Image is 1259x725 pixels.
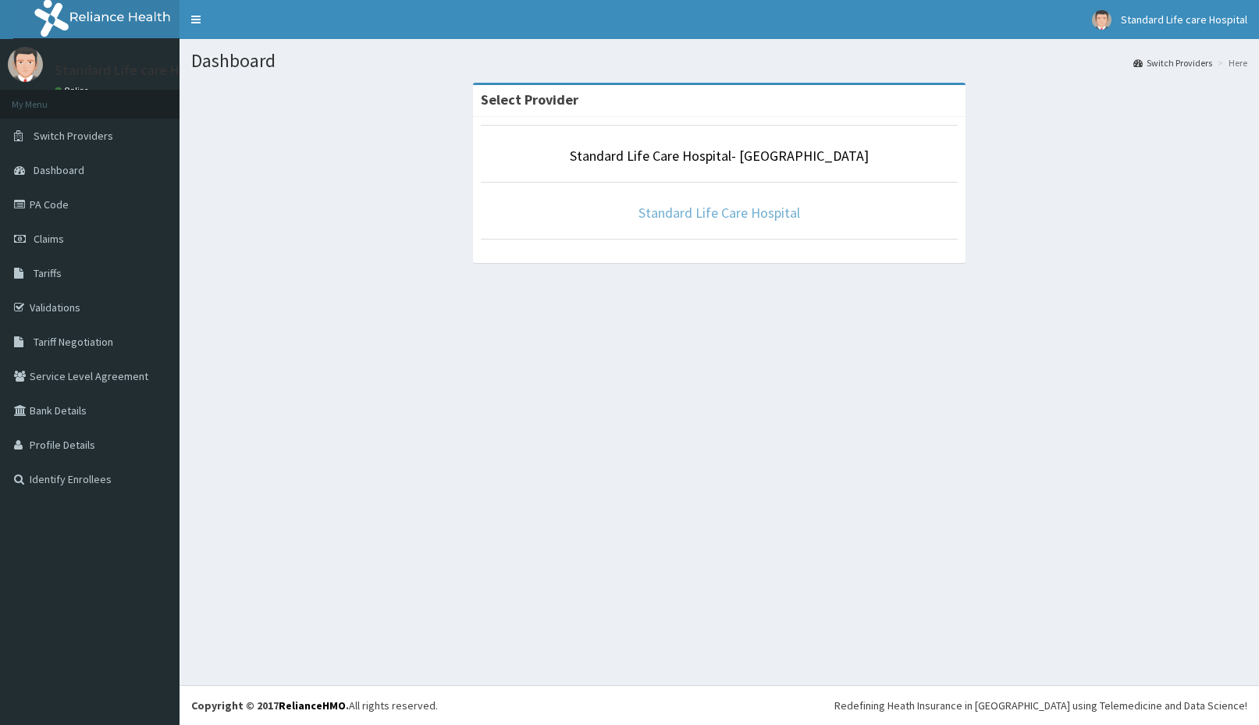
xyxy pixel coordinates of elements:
img: User Image [8,47,43,82]
p: Standard Life care Hospital [55,63,222,77]
img: User Image [1092,10,1111,30]
span: Tariffs [34,266,62,280]
a: Switch Providers [1133,56,1212,69]
div: Redefining Heath Insurance in [GEOGRAPHIC_DATA] using Telemedicine and Data Science! [834,698,1247,713]
a: Online [55,85,92,96]
a: Standard Life Care Hospital- [GEOGRAPHIC_DATA] [570,147,869,165]
strong: Select Provider [481,91,578,108]
span: Claims [34,232,64,246]
span: Standard Life care Hospital [1121,12,1247,27]
a: RelianceHMO [279,698,346,713]
footer: All rights reserved. [180,685,1259,725]
strong: Copyright © 2017 . [191,698,349,713]
span: Tariff Negotiation [34,335,113,349]
h1: Dashboard [191,51,1247,71]
a: Standard Life Care Hospital [638,204,800,222]
span: Switch Providers [34,129,113,143]
span: Dashboard [34,163,84,177]
li: Here [1214,56,1247,69]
